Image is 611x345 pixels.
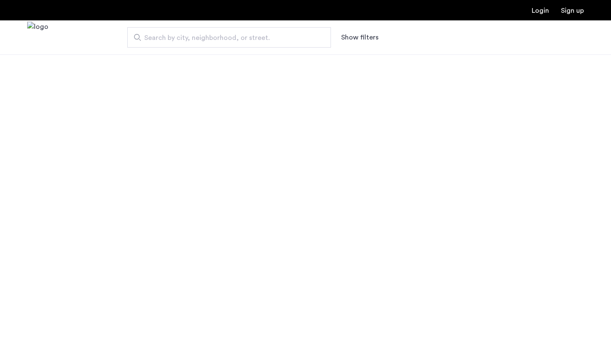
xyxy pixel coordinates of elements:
button: Show or hide filters [341,32,378,42]
input: Apartment Search [127,27,331,48]
a: Login [532,7,549,14]
img: logo [27,22,48,54]
a: Cazamio Logo [27,22,48,54]
span: Search by city, neighborhood, or street. [144,33,307,43]
a: Registration [561,7,584,14]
